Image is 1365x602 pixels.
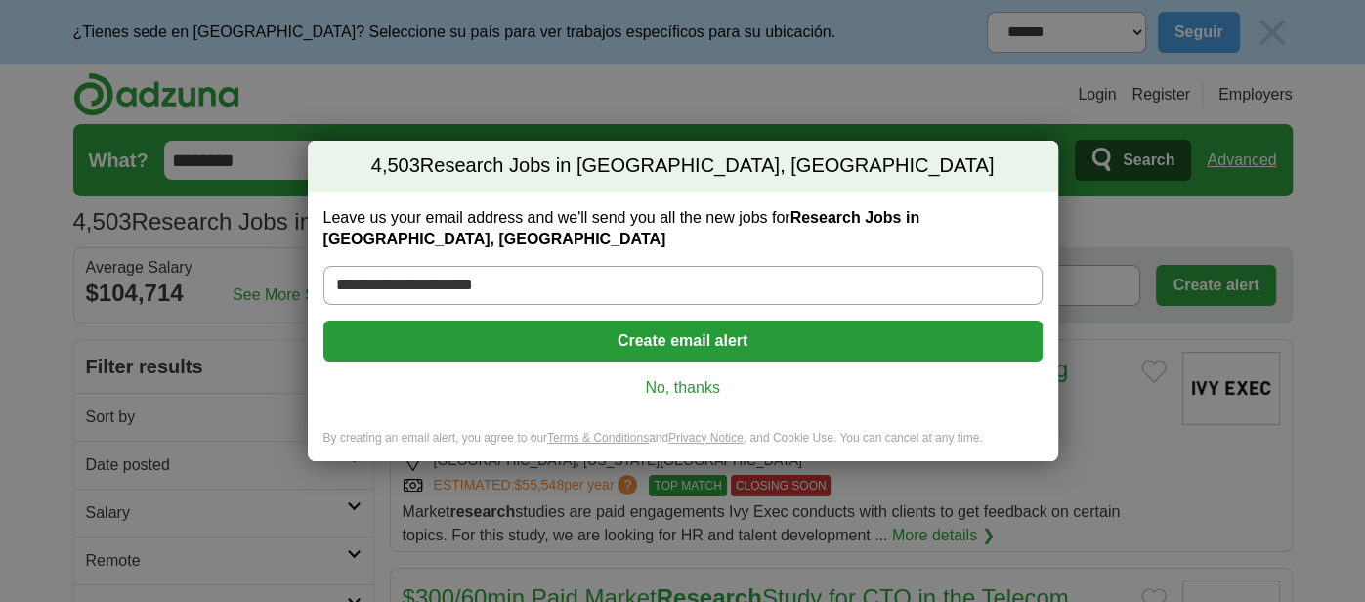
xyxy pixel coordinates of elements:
h2: Research Jobs in [GEOGRAPHIC_DATA], [GEOGRAPHIC_DATA] [308,141,1058,192]
a: Terms & Conditions [547,431,649,445]
div: By creating an email alert, you agree to our and , and Cookie Use. You can cancel at any time. [308,430,1058,462]
label: Leave us your email address and we'll send you all the new jobs for [323,207,1043,250]
button: Create email alert [323,321,1043,362]
span: 4,503 [371,152,420,180]
strong: Research Jobs in [GEOGRAPHIC_DATA], [GEOGRAPHIC_DATA] [323,209,920,247]
a: Privacy Notice [668,431,744,445]
a: No, thanks [339,377,1027,399]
